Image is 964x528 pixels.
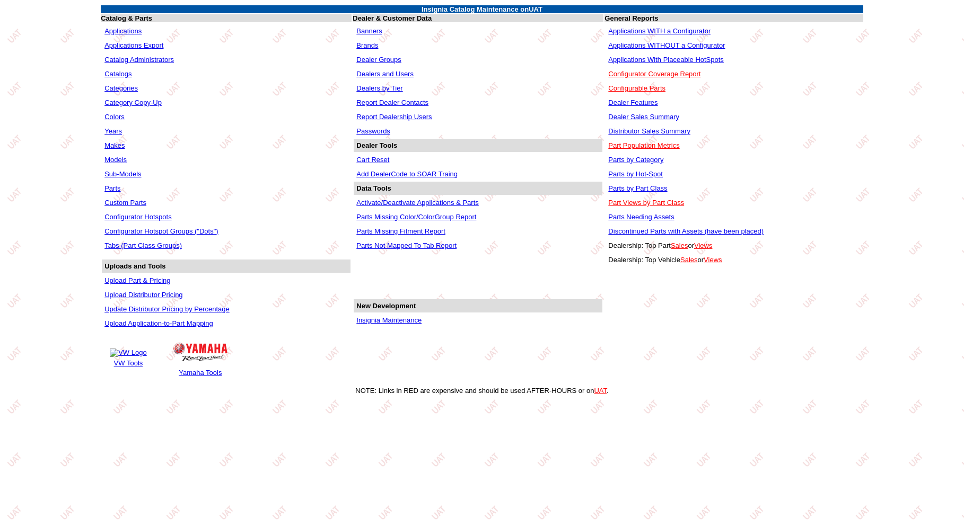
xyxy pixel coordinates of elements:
[606,239,862,252] td: Dealership: Top Part or
[104,213,171,221] a: Configurator Hotspots
[356,70,414,78] a: Dealers and Users
[671,241,688,249] a: Sales
[109,359,147,368] td: VW Tools
[356,113,432,121] a: Report Dealership Users
[356,99,428,106] a: Report Dealer Contacts
[356,170,458,178] a: Add DealerCode to SOAR Traing
[608,170,663,178] a: Parts by Hot-Spot
[608,41,725,49] a: Applications WITHOUT a Configurator
[104,276,170,284] a: Upload Part & Pricing
[608,227,764,235] a: Discontinued Parts with Assets (have been placed)
[356,141,397,149] b: Dealer Tools
[172,337,229,378] a: Yamaha Logo Yamaha Tools
[104,291,182,299] a: Upload Distributor Pricing
[606,253,862,266] td: Dealership: Top Vehicle or
[680,256,698,264] a: Sales
[4,387,960,395] div: NOTE: Links in RED are expensive and should be used AFTER-HOURS or on .
[104,41,163,49] a: Applications Export
[356,199,479,207] a: Activate/Deactivate Applications & Parts
[608,113,679,121] a: Dealer Sales Summary
[104,84,138,92] a: Categories
[173,343,227,361] img: Yamaha Logo
[608,156,663,164] a: Parts by Category
[356,27,382,35] a: Banners
[608,184,667,192] a: Parts by Part Class
[356,56,401,64] a: Dealer Groups
[353,14,432,22] b: Dealer & Customer Data
[104,113,125,121] a: Colors
[608,213,674,221] a: Parts Needing Assets
[608,27,711,35] a: Applications WITH a Configurator
[173,368,228,377] td: Yamaha Tools
[104,27,142,35] a: Applications
[608,56,724,64] a: Applications With Placeable HotSpots
[356,84,402,92] a: Dealers by Tier
[104,127,122,135] a: Years
[608,127,690,135] a: Distributor Sales Summary
[104,305,230,313] a: Update Distributor Pricing by Percentage
[608,70,700,78] a: Configurator Coverage Report
[356,227,445,235] a: Parts Missing Fitment Report
[608,141,679,149] a: Part Population Metrics
[356,41,378,49] a: Brands
[104,56,174,64] a: Catalog Administrators
[608,199,684,207] a: Part Views by Part Class
[104,319,213,327] a: Upload Application-to-Part Mapping
[594,387,607,395] a: UAT
[104,99,162,106] a: Category Copy-Up
[104,170,141,178] a: Sub-Models
[104,262,165,270] b: Uploads and Tools
[104,156,127,164] a: Models
[101,5,863,13] td: Insignia Catalog Maintenance on
[356,184,391,192] b: Data Tools
[104,70,132,78] a: Catalogs
[608,84,665,92] a: Configurable Parts
[356,127,390,135] a: Passwords
[604,14,658,22] b: General Reports
[356,316,422,324] a: Insignia Maintenance
[104,241,182,249] a: Tabs (Part Class Groups)
[356,302,416,310] b: New Development
[694,241,712,249] a: Views
[104,184,120,192] a: Parts
[110,348,146,357] img: VW Logo
[529,5,542,13] span: UAT
[356,156,389,164] a: Cart Reset
[356,241,457,249] a: Parts Not Mapped To Tab Report
[704,256,722,264] a: Views
[104,227,218,235] a: Configurator Hotspot Groups ("Dots")
[108,347,148,369] a: VW Logo VW Tools
[101,14,152,22] b: Catalog & Parts
[356,213,476,221] a: Parts Missing Color/ColorGroup Report
[104,141,125,149] a: Makes
[608,99,658,106] a: Dealer Features
[104,199,146,207] a: Custom Parts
